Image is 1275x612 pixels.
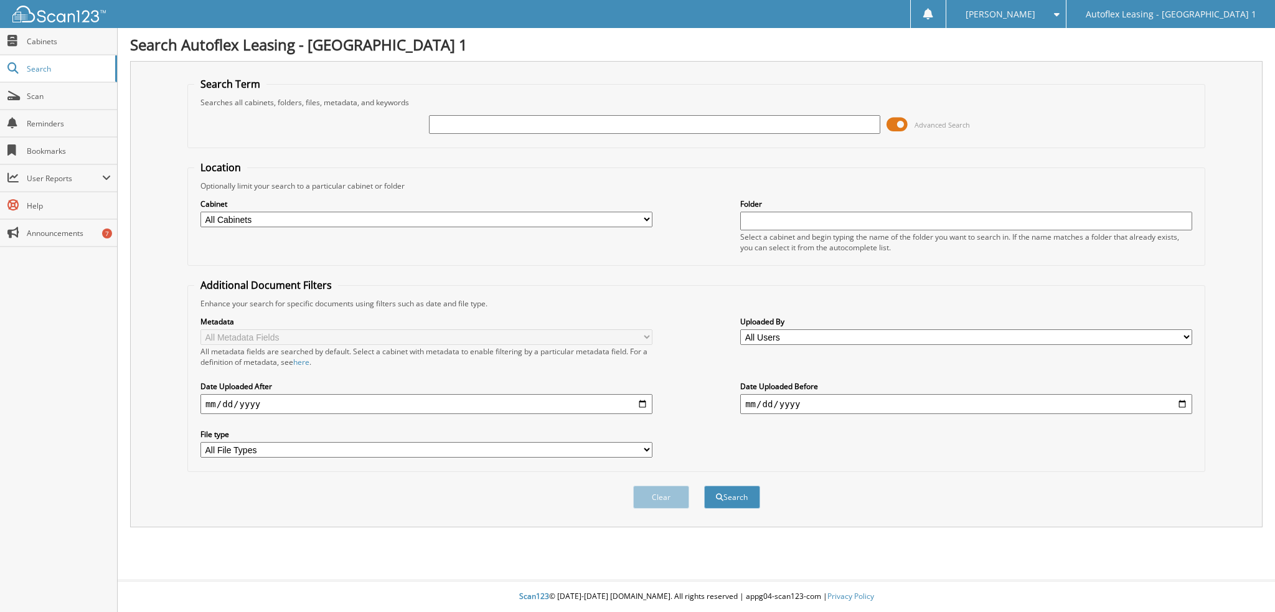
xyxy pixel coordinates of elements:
label: Cabinet [200,199,652,209]
h1: Search Autoflex Leasing - [GEOGRAPHIC_DATA] 1 [130,34,1263,55]
button: Clear [633,486,689,509]
img: scan123-logo-white.svg [12,6,106,22]
span: Autoflex Leasing - [GEOGRAPHIC_DATA] 1 [1086,11,1256,18]
label: Date Uploaded Before [740,381,1192,392]
span: Search [27,64,109,74]
span: Scan123 [519,591,549,601]
input: end [740,394,1192,414]
div: Optionally limit your search to a particular cabinet or folder [194,181,1198,191]
div: © [DATE]-[DATE] [DOMAIN_NAME]. All rights reserved | appg04-scan123-com | [118,581,1275,612]
label: Uploaded By [740,316,1192,327]
span: Scan [27,91,111,101]
legend: Location [194,161,247,174]
button: Search [704,486,760,509]
label: File type [200,429,652,440]
label: Date Uploaded After [200,381,652,392]
span: Announcements [27,228,111,238]
input: start [200,394,652,414]
span: Bookmarks [27,146,111,156]
span: Reminders [27,118,111,129]
span: [PERSON_NAME] [966,11,1035,18]
span: Help [27,200,111,211]
label: Folder [740,199,1192,209]
label: Metadata [200,316,652,327]
a: Privacy Policy [827,591,874,601]
div: Enhance your search for specific documents using filters such as date and file type. [194,298,1198,309]
span: Cabinets [27,36,111,47]
legend: Search Term [194,77,266,91]
a: here [293,357,309,367]
div: Searches all cabinets, folders, files, metadata, and keywords [194,97,1198,108]
span: User Reports [27,173,102,184]
div: Select a cabinet and begin typing the name of the folder you want to search in. If the name match... [740,232,1192,253]
span: Advanced Search [915,120,970,129]
div: 7 [102,228,112,238]
legend: Additional Document Filters [194,278,338,292]
div: All metadata fields are searched by default. Select a cabinet with metadata to enable filtering b... [200,346,652,367]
